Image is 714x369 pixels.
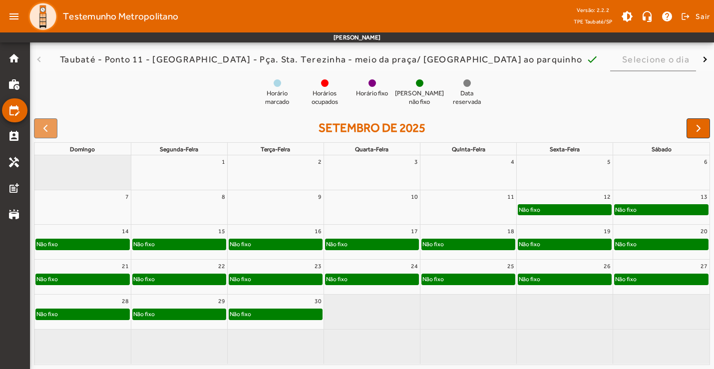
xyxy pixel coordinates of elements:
td: 15 de setembro de 2025 [131,225,227,260]
a: quarta-feira [353,144,390,155]
div: Não fixo [229,274,252,284]
span: Horário fixo [356,89,388,98]
div: Não fixo [518,205,541,215]
button: Sair [680,9,710,24]
mat-icon: perm_contact_calendar [8,130,20,142]
a: sábado [650,144,674,155]
a: 5 de setembro de 2025 [605,155,613,168]
div: Não fixo [133,309,155,319]
td: 26 de setembro de 2025 [517,260,613,295]
td: 23 de setembro de 2025 [227,260,324,295]
div: Não fixo [326,239,348,249]
td: 29 de setembro de 2025 [131,295,227,330]
div: Não fixo [518,274,541,284]
a: 11 de setembro de 2025 [505,190,516,203]
span: TPE Taubaté/SP [574,16,613,26]
div: Não fixo [36,309,58,319]
td: 30 de setembro de 2025 [227,295,324,330]
a: domingo [68,144,97,155]
a: 22 de setembro de 2025 [216,260,227,273]
td: 2 de setembro de 2025 [227,155,324,190]
td: 5 de setembro de 2025 [517,155,613,190]
a: 27 de setembro de 2025 [699,260,710,273]
a: 14 de setembro de 2025 [120,225,131,238]
div: Versão: 2.2.2 [574,4,613,16]
div: Não fixo [615,239,637,249]
div: Selecione o dia [622,54,694,64]
a: 6 de setembro de 2025 [702,155,710,168]
td: 7 de setembro de 2025 [34,190,131,225]
a: 16 de setembro de 2025 [313,225,324,238]
td: 11 de setembro de 2025 [420,190,517,225]
td: 22 de setembro de 2025 [131,260,227,295]
a: 9 de setembro de 2025 [316,190,324,203]
h2: setembro de 2025 [319,121,425,135]
div: Taubaté - Ponto 11 - [GEOGRAPHIC_DATA] - Pça. Sta. Terezinha - meio da praça/ [GEOGRAPHIC_DATA] a... [60,54,586,64]
td: 3 de setembro de 2025 [324,155,420,190]
a: 13 de setembro de 2025 [699,190,710,203]
span: Data reservada [447,89,487,106]
a: 26 de setembro de 2025 [602,260,613,273]
a: 24 de setembro de 2025 [409,260,420,273]
a: 15 de setembro de 2025 [216,225,227,238]
td: 12 de setembro de 2025 [517,190,613,225]
td: 1 de setembro de 2025 [131,155,227,190]
a: quinta-feira [450,144,487,155]
td: 14 de setembro de 2025 [34,225,131,260]
td: 28 de setembro de 2025 [34,295,131,330]
div: Não fixo [615,205,637,215]
a: 21 de setembro de 2025 [120,260,131,273]
a: Testemunho Metropolitano [24,1,178,31]
a: terça-feira [259,144,292,155]
td: 13 de setembro de 2025 [613,190,710,225]
mat-icon: post_add [8,182,20,194]
div: Não fixo [36,239,58,249]
a: 19 de setembro de 2025 [602,225,613,238]
a: 25 de setembro de 2025 [505,260,516,273]
a: 23 de setembro de 2025 [313,260,324,273]
div: Não fixo [615,274,637,284]
div: Não fixo [133,239,155,249]
a: 20 de setembro de 2025 [699,225,710,238]
div: Não fixo [36,274,58,284]
mat-icon: work_history [8,78,20,90]
td: 27 de setembro de 2025 [613,260,710,295]
td: 10 de setembro de 2025 [324,190,420,225]
span: Sair [696,8,710,24]
td: 20 de setembro de 2025 [613,225,710,260]
span: Testemunho Metropolitano [63,8,178,24]
a: 2 de setembro de 2025 [316,155,324,168]
mat-icon: menu [4,6,24,26]
td: 21 de setembro de 2025 [34,260,131,295]
mat-icon: stadium [8,208,20,220]
td: 6 de setembro de 2025 [613,155,710,190]
a: 3 de setembro de 2025 [412,155,420,168]
div: Não fixo [229,239,252,249]
a: 12 de setembro de 2025 [602,190,613,203]
a: 1 de setembro de 2025 [220,155,227,168]
a: 8 de setembro de 2025 [220,190,227,203]
span: [PERSON_NAME] não fixo [395,89,444,106]
a: 18 de setembro de 2025 [505,225,516,238]
img: Logo TPE [28,1,58,31]
mat-icon: home [8,52,20,64]
a: 7 de setembro de 2025 [123,190,131,203]
a: 4 de setembro de 2025 [509,155,516,168]
td: 9 de setembro de 2025 [227,190,324,225]
a: 29 de setembro de 2025 [216,295,227,308]
mat-icon: handyman [8,156,20,168]
div: Não fixo [229,309,252,319]
div: Não fixo [133,274,155,284]
td: 25 de setembro de 2025 [420,260,517,295]
mat-icon: check [586,53,598,65]
span: Horário marcado [257,89,297,106]
a: 30 de setembro de 2025 [313,295,324,308]
td: 17 de setembro de 2025 [324,225,420,260]
span: Horários ocupados [305,89,345,106]
td: 24 de setembro de 2025 [324,260,420,295]
td: 8 de setembro de 2025 [131,190,227,225]
a: 17 de setembro de 2025 [409,225,420,238]
td: 19 de setembro de 2025 [517,225,613,260]
div: Não fixo [518,239,541,249]
div: Não fixo [422,239,444,249]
